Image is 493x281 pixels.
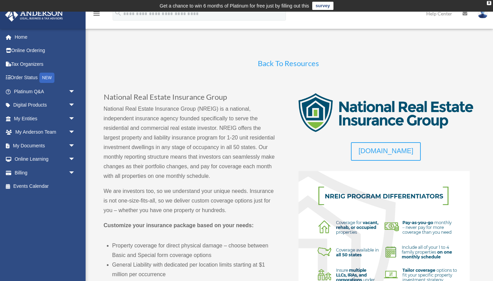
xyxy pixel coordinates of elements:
[104,104,278,186] p: National Real Estate Insurance Group (NREIG) is a national, independent insurance agency founded ...
[39,73,54,83] div: NEW
[68,125,82,139] span: arrow_drop_down
[487,1,491,5] div: close
[68,112,82,126] span: arrow_drop_down
[5,30,86,44] a: Home
[104,93,278,104] h3: National Real Estate Insurance Group
[92,10,101,18] i: menu
[68,139,82,153] span: arrow_drop_down
[5,44,86,58] a: Online Ordering
[68,85,82,99] span: arrow_drop_down
[5,85,86,98] a: Platinum Q&Aarrow_drop_down
[351,142,421,161] a: [DOMAIN_NAME]
[312,2,333,10] a: survey
[160,2,309,10] div: Get a chance to win 6 months of Platinum for free just by filling out this
[5,98,86,112] a: Digital Productsarrow_drop_down
[104,186,278,221] p: We are investors too, so we understand your unique needs. Insurance is not one-size-fits-all, so ...
[478,9,488,19] img: User Pic
[68,166,82,180] span: arrow_drop_down
[3,8,65,22] img: Anderson Advisors Platinum Portal
[5,166,86,180] a: Billingarrow_drop_down
[5,112,86,125] a: My Entitiesarrow_drop_down
[5,180,86,193] a: Events Calendar
[258,59,319,71] a: Back To Resources
[5,139,86,152] a: My Documentsarrow_drop_down
[5,71,86,85] a: Order StatusNEW
[299,93,473,132] img: nreig-logo
[112,241,278,260] li: Property coverage for direct physical damage – choose between Basic and Special form coverage opt...
[112,260,278,279] li: General Liability with dedicated per location limits starting at $1 million per occurrence
[104,222,254,228] strong: Customize your insurance package based on your needs:
[68,98,82,112] span: arrow_drop_down
[5,125,86,139] a: My Anderson Teamarrow_drop_down
[92,12,101,18] a: menu
[68,152,82,167] span: arrow_drop_down
[5,57,86,71] a: Tax Organizers
[114,9,122,17] i: search
[5,152,86,166] a: Online Learningarrow_drop_down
